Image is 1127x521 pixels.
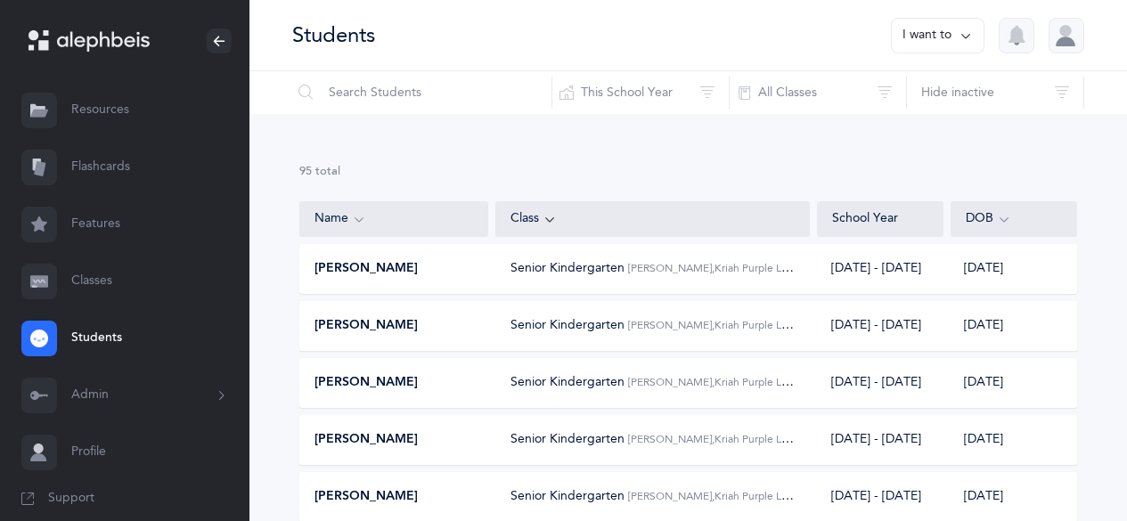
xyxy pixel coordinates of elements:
div: [DATE] [950,260,1076,278]
div: [DATE] [950,317,1076,335]
button: This School Year [551,71,730,114]
div: [DATE] - [DATE] [831,488,921,506]
div: Class [510,209,795,229]
span: [PERSON_NAME], Kriah Purple Level [628,318,802,332]
span: Support [48,490,94,508]
span: Senior Kindergarten [510,375,625,389]
span: [PERSON_NAME] [314,260,418,278]
div: [DATE] - [DATE] [831,260,921,278]
span: Senior Kindergarten [510,261,625,275]
span: total [315,165,340,177]
span: [PERSON_NAME], Kriah Purple Level [628,261,802,275]
span: Senior Kindergarten [510,432,625,446]
div: [DATE] [950,488,1076,506]
div: Name [314,209,473,229]
div: DOB [966,209,1062,229]
span: [PERSON_NAME] [314,374,418,392]
span: Senior Kindergarten [510,318,625,332]
span: [PERSON_NAME], Kriah Purple Level [628,375,802,389]
div: [DATE] - [DATE] [831,431,921,449]
div: [DATE] [950,374,1076,392]
span: [PERSON_NAME] [314,317,418,335]
span: Senior Kindergarten [510,489,625,503]
input: Search Students [291,71,552,114]
div: [DATE] - [DATE] [831,317,921,335]
span: [PERSON_NAME], Kriah Purple Level [628,489,802,503]
div: School Year [832,210,928,228]
button: All Classes [729,71,907,114]
div: [DATE] [950,431,1076,449]
span: [PERSON_NAME], Kriah Purple Level [628,432,802,446]
button: Hide inactive [906,71,1084,114]
button: I want to [891,18,984,53]
div: [DATE] - [DATE] [831,374,921,392]
div: Students [292,20,375,50]
span: [PERSON_NAME] [314,488,418,506]
div: 95 [299,164,1077,180]
span: [PERSON_NAME] [314,431,418,449]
